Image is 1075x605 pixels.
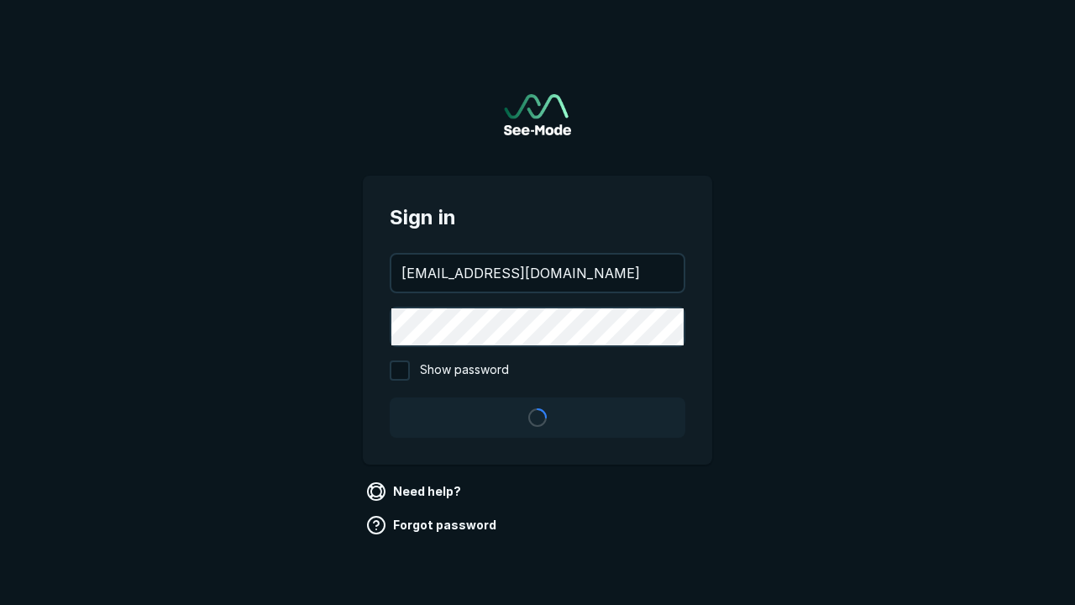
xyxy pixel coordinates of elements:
img: See-Mode Logo [504,94,571,135]
input: your@email.com [391,255,684,292]
a: Forgot password [363,512,503,539]
a: Need help? [363,478,468,505]
a: Go to sign in [504,94,571,135]
span: Sign in [390,203,685,233]
span: Show password [420,360,509,381]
